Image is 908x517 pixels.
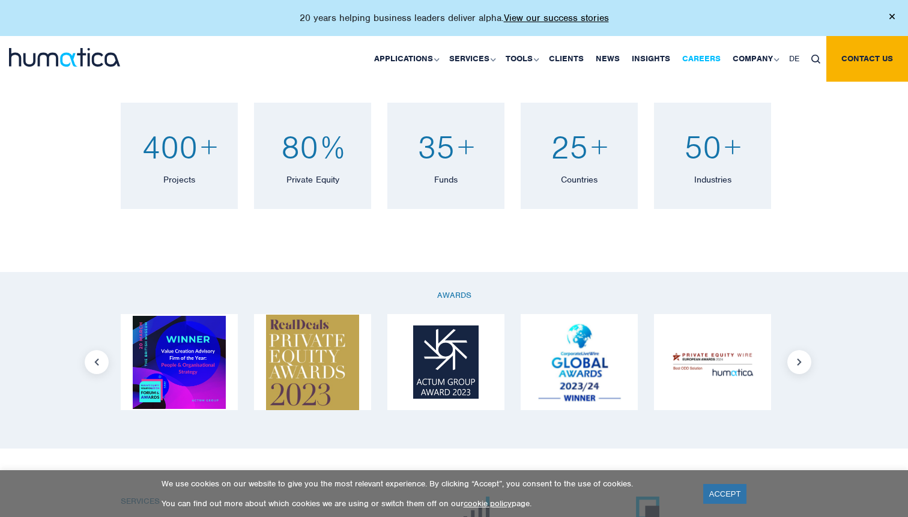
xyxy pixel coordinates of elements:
span: 35 [417,127,455,167]
a: Contact us [826,36,908,82]
span: 400 [142,127,198,167]
a: View our success stories [504,12,609,24]
p: Private Equity [266,173,359,185]
a: News [590,36,626,82]
img: Logo [666,345,759,380]
a: Services [443,36,500,82]
a: Clients [543,36,590,82]
p: You can find out more about which cookies we are using or switch them off on our page. [162,498,688,509]
span: + [591,127,608,167]
a: Applications [368,36,443,82]
span: 50 [684,127,721,167]
img: Logo [133,316,226,409]
span: + [724,127,741,167]
p: 20 years helping business leaders deliver alpha. [300,12,609,24]
p: Projects [133,173,226,185]
a: ACCEPT [703,484,747,504]
span: DE [789,53,799,64]
span: 80 [281,127,318,167]
span: + [458,127,474,167]
img: search_icon [811,55,820,64]
a: Insights [626,36,676,82]
img: Logo [413,325,479,399]
a: Careers [676,36,727,82]
img: logo [9,48,120,67]
p: Funds [399,173,492,185]
p: Countries [533,173,626,185]
span: 25 [551,127,588,167]
span: + [201,127,217,167]
a: cookie policy [464,498,512,509]
p: Industries [666,173,759,185]
p: AWARDS [121,290,787,300]
p: We use cookies on our website to give you the most relevant experience. By clicking “Accept”, you... [162,479,688,489]
button: Next [787,350,811,374]
a: Tools [500,36,543,82]
span: % [321,127,344,167]
a: Company [727,36,783,82]
button: Previous [85,350,109,374]
a: DE [783,36,805,82]
img: Logo [266,315,359,410]
img: Logo [533,316,626,409]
